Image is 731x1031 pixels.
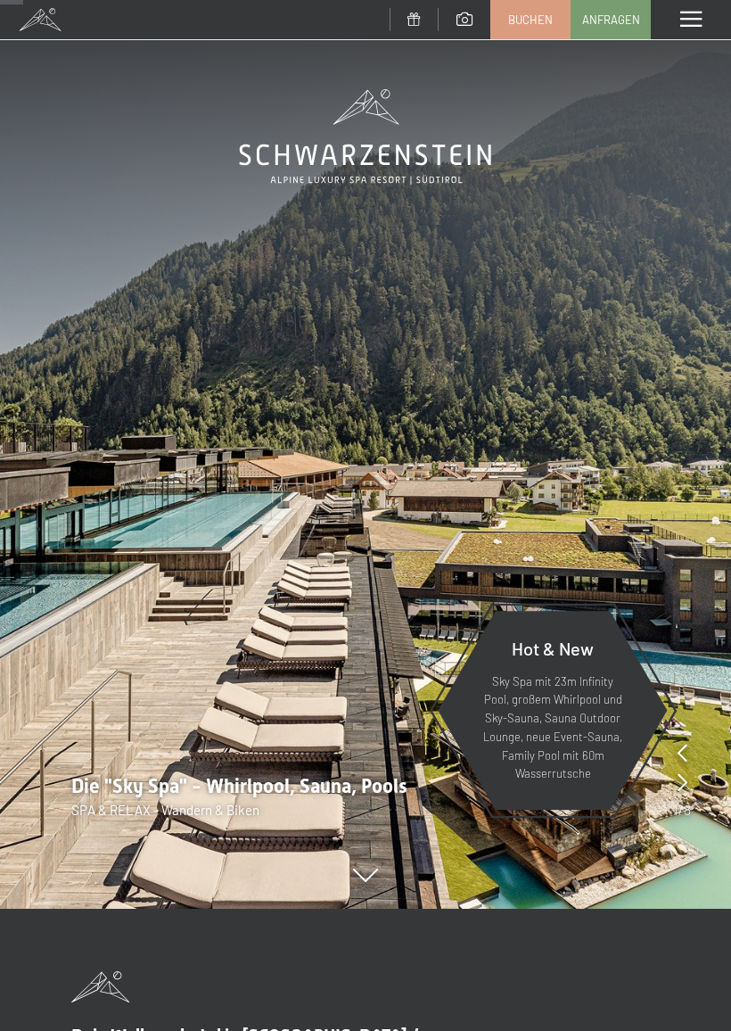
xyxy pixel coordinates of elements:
span: 8 [684,800,691,820]
span: 1 [673,800,678,820]
span: Buchen [508,12,553,28]
span: Die "Sky Spa" - Whirlpool, Sauna, Pools [71,775,407,797]
a: Hot & New Sky Spa mit 23m Infinity Pool, großem Whirlpool und Sky-Sauna, Sauna Outdoor Lounge, ne... [437,610,669,811]
a: Buchen [491,1,570,38]
span: SPA & RELAX - Wandern & Biken [71,802,259,818]
span: Anfragen [582,12,640,28]
a: Anfragen [571,1,650,38]
span: Hot & New [512,638,594,659]
p: Sky Spa mit 23m Infinity Pool, großem Whirlpool und Sky-Sauna, Sauna Outdoor Lounge, neue Event-S... [481,672,624,784]
span: / [678,800,684,820]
